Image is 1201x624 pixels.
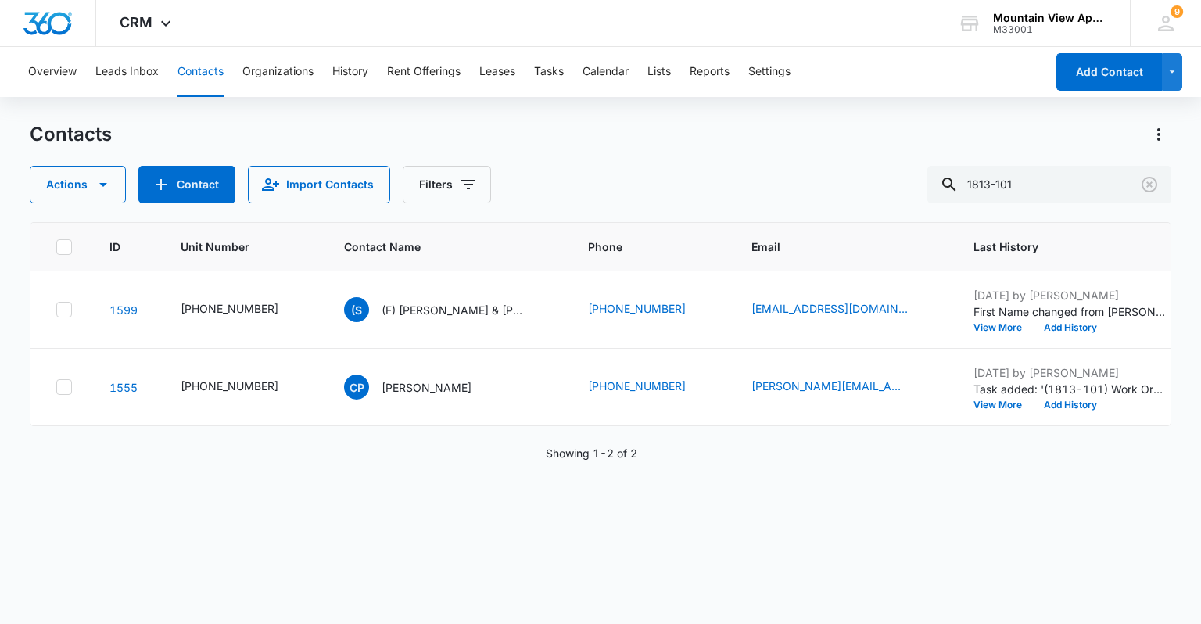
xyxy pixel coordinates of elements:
[751,378,908,394] a: [PERSON_NAME][EMAIL_ADDRESS][DOMAIN_NAME]
[973,238,1146,255] span: Last History
[1033,323,1108,332] button: Add History
[479,47,515,97] button: Leases
[1056,53,1162,91] button: Add Contact
[748,47,791,97] button: Settings
[242,47,314,97] button: Organizations
[403,166,491,203] button: Filters
[120,14,152,30] span: CRM
[332,47,368,97] button: History
[588,378,686,394] a: [PHONE_NUMBER]
[382,302,522,318] p: (F) [PERSON_NAME] & [PERSON_NAME]
[109,303,138,317] a: Navigate to contact details page for (F) Seth Fretwell & Grace Fischer
[248,166,390,203] button: Import Contacts
[973,323,1033,332] button: View More
[30,166,126,203] button: Actions
[647,47,671,97] button: Lists
[534,47,564,97] button: Tasks
[344,297,550,322] div: Contact Name - (F) Seth Fretwell & Grace Fischer - Select to Edit Field
[109,381,138,394] a: Navigate to contact details page for Carol Putnam
[583,47,629,97] button: Calendar
[30,123,112,146] h1: Contacts
[1171,5,1183,18] span: 9
[751,238,913,255] span: Email
[109,238,120,255] span: ID
[588,300,686,317] a: [PHONE_NUMBER]
[751,300,908,317] a: [EMAIL_ADDRESS][DOMAIN_NAME]
[344,375,369,400] span: CP
[993,12,1107,24] div: account name
[973,287,1169,303] p: [DATE] by [PERSON_NAME]
[28,47,77,97] button: Overview
[181,238,307,255] span: Unit Number
[181,300,307,319] div: Unit Number - 545-1817-101 - Select to Edit Field
[181,378,278,394] div: [PHONE_NUMBER]
[95,47,159,97] button: Leads Inbox
[973,381,1169,397] p: Task added: '(1813-101) Work Order '
[690,47,730,97] button: Reports
[1137,172,1162,197] button: Clear
[993,24,1107,35] div: account id
[973,400,1033,410] button: View More
[344,238,528,255] span: Contact Name
[588,300,714,319] div: Phone - (970) 232-0075 - Select to Edit Field
[1033,400,1108,410] button: Add History
[751,378,936,396] div: Email - carol.putnam15@gmail.com - Select to Edit Field
[138,166,235,203] button: Add Contact
[973,364,1169,381] p: [DATE] by [PERSON_NAME]
[1171,5,1183,18] div: notifications count
[177,47,224,97] button: Contacts
[181,378,307,396] div: Unit Number - 545-1813-101 - Select to Edit Field
[181,300,278,317] div: [PHONE_NUMBER]
[382,379,471,396] p: [PERSON_NAME]
[546,445,637,461] p: Showing 1-2 of 2
[387,47,461,97] button: Rent Offerings
[973,303,1169,320] p: First Name changed from [PERSON_NAME] to ([PERSON_NAME].
[927,166,1171,203] input: Search Contacts
[588,238,691,255] span: Phone
[344,375,500,400] div: Contact Name - Carol Putnam - Select to Edit Field
[344,297,369,322] span: (S
[588,378,714,396] div: Phone - (970) 573-9013 - Select to Edit Field
[751,300,936,319] div: Email - sfretwell04@gmail.com - Select to Edit Field
[1146,122,1171,147] button: Actions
